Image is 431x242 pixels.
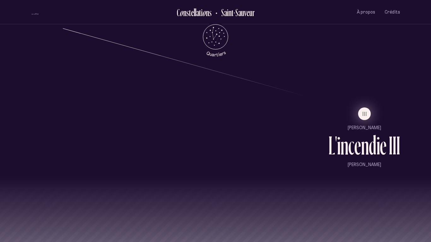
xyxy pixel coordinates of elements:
button: Retour au menu principal [197,24,234,57]
button: III [358,107,371,120]
button: Crédits [385,5,400,20]
p: [PERSON_NAME] [328,125,400,131]
div: l [195,7,196,18]
div: i [337,132,340,158]
div: t [189,7,191,18]
div: ' [335,132,337,158]
div: s [186,7,189,18]
div: n [340,132,348,158]
div: e [380,132,387,158]
div: d [369,132,376,158]
div: n [183,7,186,18]
div: a [196,7,199,18]
div: n [206,7,209,18]
div: l [194,7,195,18]
div: i [376,132,380,158]
div: I [393,132,396,158]
span: Crédits [385,9,400,15]
button: volume audio [31,9,39,15]
div: c [348,132,354,158]
button: Retour au Quartier [212,7,255,17]
div: i [201,7,203,18]
div: I [389,132,393,158]
tspan: Quartiers [205,49,227,57]
button: III[PERSON_NAME]L'incendie III[PERSON_NAME] [328,107,400,177]
p: [PERSON_NAME] [328,162,400,168]
div: e [191,7,194,18]
button: À propos [357,5,375,20]
span: À propos [357,9,375,15]
span: III [363,111,367,117]
div: s [209,7,212,18]
div: e [354,132,361,158]
div: I [396,132,400,158]
div: L [328,132,335,158]
div: n [361,132,369,158]
div: o [180,7,183,18]
div: o [202,7,206,18]
div: t [199,7,201,18]
h2: Saint-Sauveur [216,7,255,18]
div: C [177,7,180,18]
